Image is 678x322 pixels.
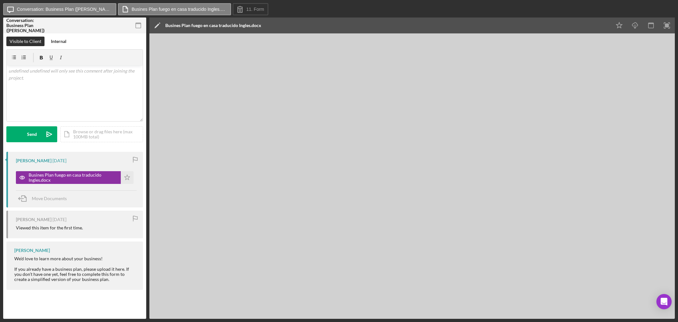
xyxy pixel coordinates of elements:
time: 2025-09-10 20:11 [52,158,66,163]
div: Conversation: Business Plan ([PERSON_NAME]) [6,18,51,33]
button: Conversation: Business Plan ([PERSON_NAME]) [3,3,116,15]
div: Internal [51,37,66,46]
span: Move Documents [32,196,67,201]
div: Busines Plan fuego en casa traducido Ingles.docx [29,172,118,183]
button: Busines Plan fuego en casa traducido Ingles.docx [118,3,231,15]
div: Busines Plan fuego en casa traducido Ingles.docx [165,23,261,28]
label: Busines Plan fuego en casa traducido Ingles.docx [132,7,227,12]
div: If you already have a business plan, please upload it here. If you don’t have one yet, feel free ... [14,267,137,282]
button: Busines Plan fuego en casa traducido Ingles.docx [16,171,134,184]
label: 11. Form [246,7,264,12]
button: Move Documents [16,191,73,206]
div: Visible to Client [10,37,41,46]
div: Viewed this item for the first time. [16,225,83,230]
iframe: Document Preview [149,33,675,319]
div: [PERSON_NAME] [14,248,50,253]
div: [PERSON_NAME] [16,217,51,222]
label: Conversation: Business Plan ([PERSON_NAME]) [17,7,112,12]
button: 11. Form [233,3,268,15]
div: [PERSON_NAME] [16,158,51,163]
div: Open Intercom Messenger [656,294,672,309]
button: Send [6,126,57,142]
button: Internal [48,37,70,46]
time: 2025-09-10 20:09 [52,217,66,222]
div: We’d love to learn more about your business! [14,256,137,261]
button: Visible to Client [6,37,45,46]
div: Send [27,126,37,142]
